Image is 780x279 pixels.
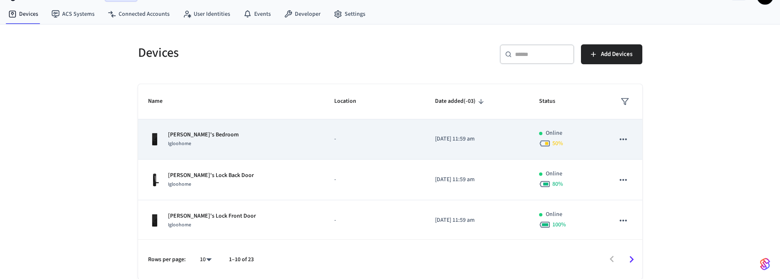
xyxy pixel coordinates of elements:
p: [DATE] 11:59 am [435,175,519,184]
span: 100 % [552,221,566,229]
img: SeamLogoGradient.69752ec5.svg [760,257,770,271]
p: - [334,135,415,143]
button: Go to next page [622,250,641,269]
button: Add Devices [581,44,642,64]
a: Devices [2,7,45,22]
div: 10 [196,254,216,266]
span: Location [334,95,367,108]
p: Online [546,129,562,138]
span: Igloohome [168,221,191,228]
img: igloohome_deadbolt_2s [148,214,161,227]
a: Settings [327,7,372,22]
p: [PERSON_NAME]'s Lock Back Door [168,171,254,180]
a: Connected Accounts [101,7,176,22]
span: Igloohome [168,140,191,147]
span: Add Devices [601,49,632,60]
p: [DATE] 11:59 am [435,216,519,225]
span: Status [539,95,566,108]
p: [PERSON_NAME]'s Bedroom [168,131,239,139]
h5: Devices [138,44,385,61]
p: [DATE] 11:59 am [435,135,519,143]
img: igloohome_deadbolt_2e [148,133,161,146]
p: 1–10 of 23 [229,255,254,264]
span: Igloohome [168,181,191,188]
a: ACS Systems [45,7,101,22]
span: 50 % [552,139,563,148]
a: Developer [277,7,327,22]
p: [PERSON_NAME]'s Lock Front Door [168,212,256,221]
span: 80 % [552,180,563,188]
p: - [334,216,415,225]
p: Online [546,170,562,178]
a: Events [237,7,277,22]
p: Rows per page: [148,255,186,264]
span: Name [148,95,173,108]
p: Online [546,210,562,219]
span: Date added(-03) [435,95,486,108]
img: igloohome_mortise_2 [148,173,161,187]
a: User Identities [176,7,237,22]
p: - [334,175,415,184]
